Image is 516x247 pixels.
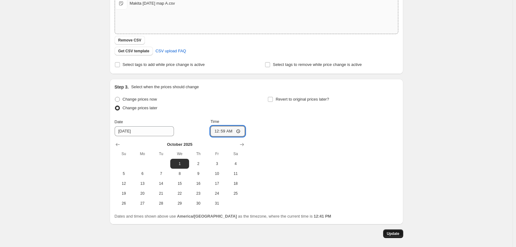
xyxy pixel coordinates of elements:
[210,171,224,176] span: 10
[192,201,205,206] span: 30
[123,97,157,102] span: Change prices now
[133,198,152,208] button: Monday October 27 2025
[273,62,362,67] span: Select tags to remove while price change is active
[210,151,224,156] span: Fr
[152,46,190,56] a: CSV upload FAQ
[133,188,152,198] button: Monday October 20 2025
[189,169,208,179] button: Thursday October 9 2025
[192,191,205,196] span: 23
[192,171,205,176] span: 9
[152,188,170,198] button: Tuesday October 21 2025
[170,169,189,179] button: Wednesday October 8 2025
[173,151,186,156] span: We
[229,151,242,156] span: Sa
[115,198,133,208] button: Sunday October 26 2025
[130,0,175,6] div: Makita [DATE] map A.csv
[117,191,131,196] span: 19
[229,181,242,186] span: 18
[192,151,205,156] span: Th
[115,119,123,124] span: Date
[229,171,242,176] span: 11
[192,161,205,166] span: 2
[136,181,149,186] span: 13
[136,151,149,156] span: Mo
[173,161,186,166] span: 1
[173,201,186,206] span: 29
[226,159,245,169] button: Saturday October 4 2025
[173,181,186,186] span: 15
[136,171,149,176] span: 6
[113,140,122,149] button: Show previous month, September 2025
[154,181,168,186] span: 14
[226,149,245,159] th: Saturday
[210,201,224,206] span: 31
[133,149,152,159] th: Monday
[123,106,158,110] span: Change prices later
[276,97,329,102] span: Revert to original prices later?
[314,214,331,219] b: 12:41 PM
[210,191,224,196] span: 24
[118,49,150,54] span: Get CSV template
[208,188,226,198] button: Friday October 24 2025
[115,188,133,198] button: Sunday October 19 2025
[387,231,400,236] span: Update
[189,188,208,198] button: Thursday October 23 2025
[123,62,205,67] span: Select tags to add while price change is active
[154,191,168,196] span: 21
[210,181,224,186] span: 17
[170,149,189,159] th: Wednesday
[208,169,226,179] button: Friday October 10 2025
[115,47,153,55] button: Get CSV template
[210,119,219,124] span: Time
[173,171,186,176] span: 8
[154,201,168,206] span: 28
[115,169,133,179] button: Sunday October 5 2025
[136,201,149,206] span: 27
[115,179,133,188] button: Sunday October 12 2025
[117,151,131,156] span: Su
[117,171,131,176] span: 5
[189,159,208,169] button: Thursday October 2 2025
[115,126,174,136] input: 9/18/2025
[152,149,170,159] th: Tuesday
[226,179,245,188] button: Saturday October 18 2025
[136,191,149,196] span: 20
[133,179,152,188] button: Monday October 13 2025
[152,179,170,188] button: Tuesday October 14 2025
[115,214,331,219] span: Dates and times shown above use as the timezone, where the current time is
[208,149,226,159] th: Friday
[189,149,208,159] th: Thursday
[226,169,245,179] button: Saturday October 11 2025
[115,36,145,45] button: Remove CSV
[170,179,189,188] button: Wednesday October 15 2025
[170,198,189,208] button: Wednesday October 29 2025
[208,159,226,169] button: Friday October 3 2025
[210,161,224,166] span: 3
[210,126,245,136] input: 12:00
[177,214,237,219] b: America/[GEOGRAPHIC_DATA]
[115,84,129,90] h2: Step 3.
[155,48,186,54] span: CSV upload FAQ
[229,191,242,196] span: 25
[117,181,131,186] span: 12
[192,181,205,186] span: 16
[152,198,170,208] button: Tuesday October 28 2025
[170,188,189,198] button: Wednesday October 22 2025
[131,84,199,90] p: Select when the prices should change
[117,201,131,206] span: 26
[118,38,142,43] span: Remove CSV
[189,198,208,208] button: Thursday October 30 2025
[238,140,246,149] button: Show next month, November 2025
[189,179,208,188] button: Thursday October 16 2025
[133,169,152,179] button: Monday October 6 2025
[226,188,245,198] button: Saturday October 25 2025
[208,198,226,208] button: Friday October 31 2025
[154,171,168,176] span: 7
[115,149,133,159] th: Sunday
[208,179,226,188] button: Friday October 17 2025
[383,229,403,238] button: Update
[173,191,186,196] span: 22
[152,169,170,179] button: Tuesday October 7 2025
[170,159,189,169] button: Wednesday October 1 2025
[154,151,168,156] span: Tu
